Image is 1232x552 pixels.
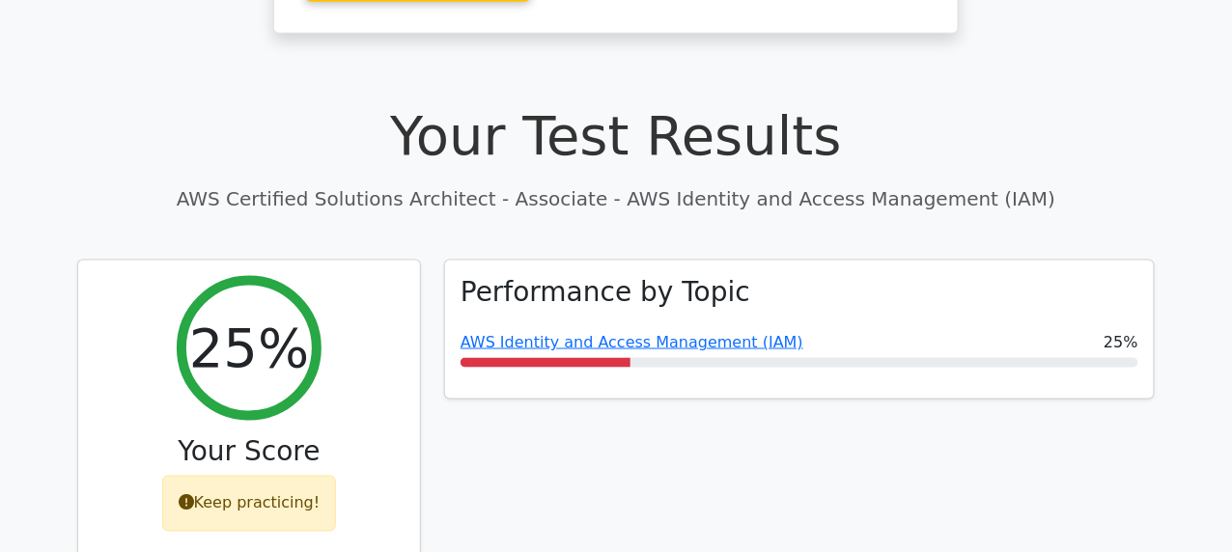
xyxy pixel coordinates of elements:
h3: Your Score [94,436,405,469]
span: 25% [1104,331,1138,354]
h3: Performance by Topic [461,276,750,309]
p: AWS Certified Solutions Architect - Associate - AWS Identity and Access Management (IAM) [77,184,1155,213]
div: Keep practicing! [162,476,337,532]
a: AWS Identity and Access Management (IAM) [461,333,803,351]
h2: 25% [189,316,309,380]
h1: Your Test Results [77,103,1155,168]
